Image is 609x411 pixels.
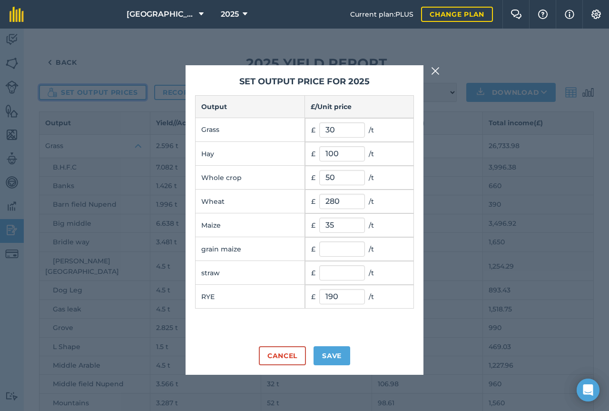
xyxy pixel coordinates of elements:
td: Hay [196,142,305,166]
td: £ / t [305,190,414,213]
td: £ / t [305,261,414,285]
td: £ / t [305,118,414,142]
td: straw [196,261,305,285]
div: Open Intercom Messenger [577,379,599,401]
img: svg+xml;base64,PHN2ZyB4bWxucz0iaHR0cDovL3d3dy53My5vcmcvMjAwMC9zdmciIHdpZHRoPSIxNyIgaGVpZ2h0PSIxNy... [565,9,574,20]
button: Save [314,346,350,365]
img: A cog icon [590,10,602,19]
img: A question mark icon [537,10,549,19]
td: Whole crop [196,166,305,190]
td: Grass [196,118,305,142]
button: Cancel [259,346,306,365]
th: Output [196,95,305,118]
td: RYE [196,285,305,309]
td: Wheat [196,190,305,213]
img: Two speech bubbles overlapping with the left bubble in the forefront [511,10,522,19]
td: £ / t [305,285,414,309]
td: £ / t [305,213,414,237]
img: svg+xml;base64,PHN2ZyB4bWxucz0iaHR0cDovL3d3dy53My5vcmcvMjAwMC9zdmciIHdpZHRoPSIyMiIgaGVpZ2h0PSIzMC... [431,65,440,77]
td: £ / t [305,142,414,166]
th: £ / Unit price [304,95,414,118]
td: £ / t [305,166,414,190]
span: Current plan : PLUS [350,9,413,20]
td: Maize [196,213,305,237]
a: Change plan [421,7,493,22]
span: [GEOGRAPHIC_DATA] [127,9,195,20]
td: grain maize [196,237,305,261]
td: £ / t [305,237,414,261]
img: fieldmargin Logo [10,7,24,22]
h3: Set output price for 2025 [195,75,414,88]
span: 2025 [221,9,239,20]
